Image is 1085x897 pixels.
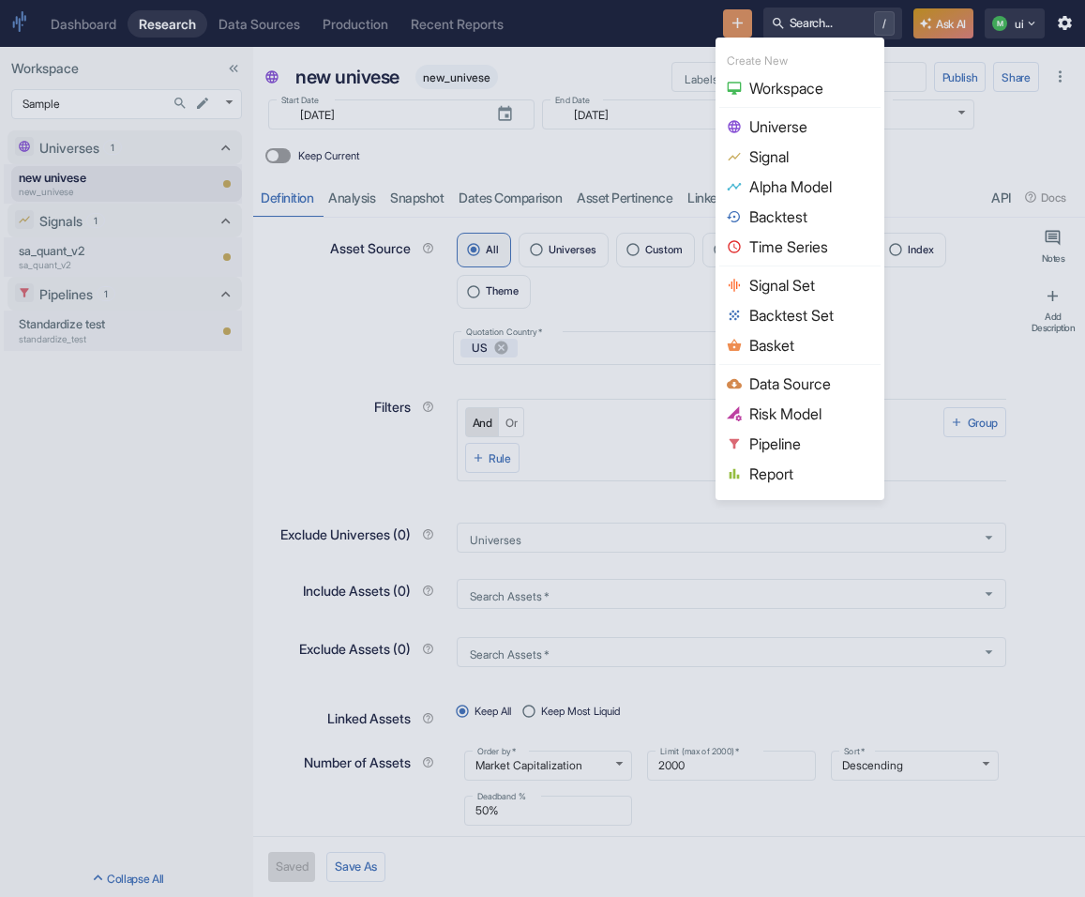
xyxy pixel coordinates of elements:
span: Backtest Set [749,304,873,327]
span: Backtest [749,205,873,228]
span: Alpha Model [749,175,873,198]
span: Report [749,463,873,485]
span: Data Source [749,372,873,395]
span: Pipeline [749,433,873,455]
span: Risk Model [749,403,873,425]
span: Signal [749,145,873,168]
span: Workspace [749,77,873,99]
span: Basket [749,334,873,357]
span: Time Series [749,236,873,258]
span: Universe [749,115,873,138]
span: Signal Set [749,274,873,296]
